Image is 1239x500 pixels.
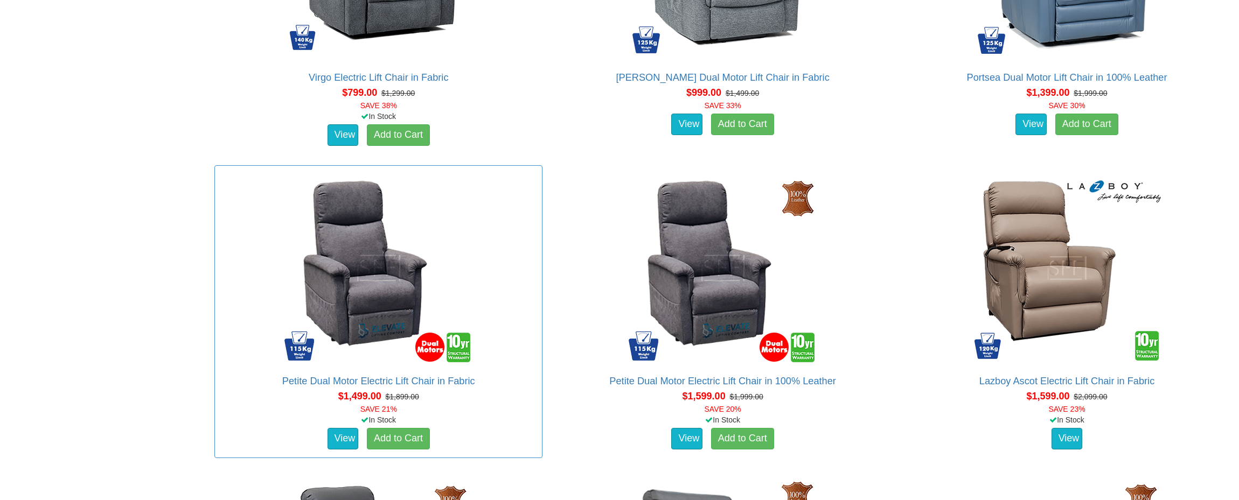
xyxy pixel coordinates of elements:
font: SAVE 33% [705,101,741,110]
span: $1,399.00 [1026,87,1069,98]
span: $799.00 [342,87,377,98]
a: View [671,428,702,449]
div: In Stock [212,414,545,425]
span: $1,599.00 [683,391,726,402]
a: Portsea Dual Motor Lift Chair in 100% Leather [967,72,1167,83]
del: $1,999.00 [729,392,763,401]
a: Virgo Electric Lift Chair in Fabric [309,72,448,83]
del: $1,899.00 [386,392,419,401]
a: View [671,114,702,135]
font: SAVE 20% [705,405,741,413]
img: Lazboy Ascot Electric Lift Chair in Fabric [970,171,1164,365]
del: $1,299.00 [381,89,415,97]
a: Add to Cart [367,428,430,449]
a: View [328,428,359,449]
img: Petite Dual Motor Electric Lift Chair in 100% Leather [626,171,820,365]
div: In Stock [212,111,545,122]
a: Petite Dual Motor Electric Lift Chair in 100% Leather [609,376,836,386]
a: Add to Cart [711,114,774,135]
a: [PERSON_NAME] Dual Motor Lift Chair in Fabric [616,72,830,83]
del: $1,499.00 [726,89,759,97]
span: $999.00 [686,87,721,98]
a: Add to Cart [1055,114,1118,135]
font: SAVE 38% [360,101,397,110]
div: In Stock [901,414,1233,425]
font: SAVE 23% [1048,405,1085,413]
div: In Stock [556,414,889,425]
a: View [1015,114,1047,135]
img: Petite Dual Motor Electric Lift Chair in Fabric [282,171,476,365]
a: Add to Cart [711,428,774,449]
del: $2,099.00 [1074,392,1107,401]
font: SAVE 21% [360,405,397,413]
span: $1,499.00 [338,391,381,402]
a: Add to Cart [367,124,430,146]
del: $1,999.00 [1074,89,1107,97]
a: Petite Dual Motor Electric Lift Chair in Fabric [282,376,475,386]
a: Lazboy Ascot Electric Lift Chair in Fabric [979,376,1154,386]
a: View [1052,428,1083,449]
span: $1,599.00 [1026,391,1069,402]
a: View [328,124,359,146]
font: SAVE 30% [1048,101,1085,110]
